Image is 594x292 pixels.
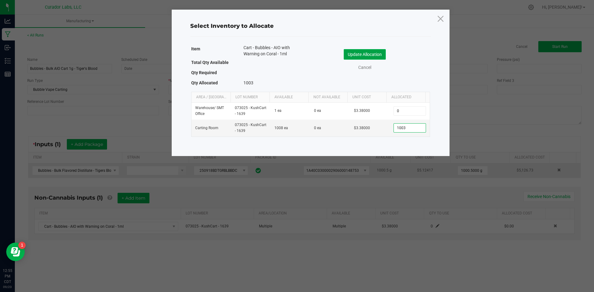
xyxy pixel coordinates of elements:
[243,44,301,57] span: Cart - Bubbles - AIO with Warning on Coral - 1ml
[231,120,271,136] td: 073025 - KushCart - 1639
[231,103,271,120] td: 073025 - KushCart - 1639
[269,92,308,103] th: Available
[274,126,288,130] span: 1008 ea
[195,126,218,130] span: Carting Room
[354,126,370,130] span: $3.38000
[191,44,200,53] label: Item
[314,108,321,113] span: 0 ea
[314,126,321,130] span: 0 ea
[191,78,218,87] label: Qty Allocated
[195,106,224,116] span: Warehouse / SMT Office
[354,108,370,113] span: $3.38000
[386,92,425,103] th: Allocated
[6,243,25,261] iframe: Resource center
[190,23,274,29] span: Select Inventory to Allocate
[18,242,26,249] iframe: Resource center unread badge
[230,92,269,103] th: Lot Number
[191,58,229,67] label: Total Qty Available
[344,49,386,60] button: Update Allocation
[352,64,377,71] a: Cancel
[308,92,347,103] th: Not Available
[191,68,217,77] label: Qty Required
[274,108,282,113] span: 1 ea
[192,92,230,103] th: Area / [GEOGRAPHIC_DATA]
[347,92,386,103] th: Unit Cost
[243,80,253,85] span: 1003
